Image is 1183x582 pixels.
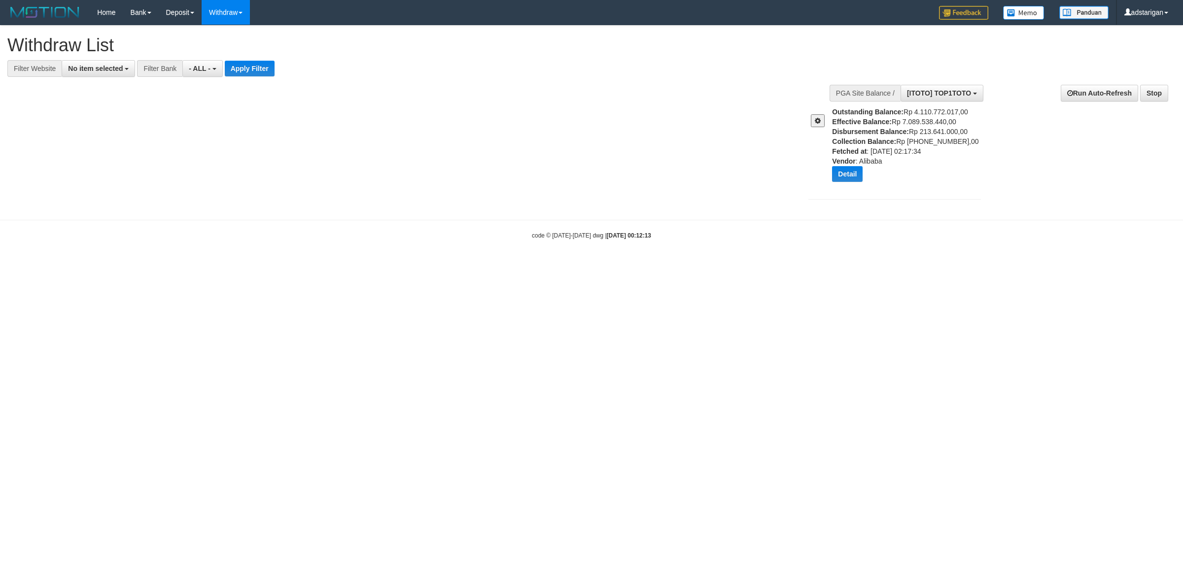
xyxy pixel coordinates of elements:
button: No item selected [62,60,135,77]
div: PGA Site Balance / [830,85,901,102]
b: Vendor [832,157,855,165]
span: [ITOTO] TOP1TOTO [907,89,971,97]
h1: Withdraw List [7,35,779,55]
b: Outstanding Balance: [832,108,904,116]
button: [ITOTO] TOP1TOTO [901,85,983,102]
img: Feedback.jpg [939,6,988,20]
img: Button%20Memo.svg [1003,6,1044,20]
b: Disbursement Balance: [832,128,909,136]
button: Detail [832,166,863,182]
b: Fetched at [832,147,867,155]
span: No item selected [68,65,123,72]
button: Apply Filter [225,61,275,76]
div: Filter Website [7,60,62,77]
div: Filter Bank [137,60,182,77]
img: panduan.png [1059,6,1109,19]
div: Rp 4.110.772.017,00 Rp 7.089.538.440,00 Rp 213.641.000,00 Rp [PHONE_NUMBER],00 : [DATE] 02:17:34 ... [832,107,988,189]
a: Run Auto-Refresh [1061,85,1138,102]
a: Stop [1140,85,1168,102]
img: MOTION_logo.png [7,5,82,20]
span: - ALL - [189,65,210,72]
strong: [DATE] 00:12:13 [607,232,651,239]
b: Collection Balance: [832,137,896,145]
button: - ALL - [182,60,222,77]
b: Effective Balance: [832,118,892,126]
small: code © [DATE]-[DATE] dwg | [532,232,651,239]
